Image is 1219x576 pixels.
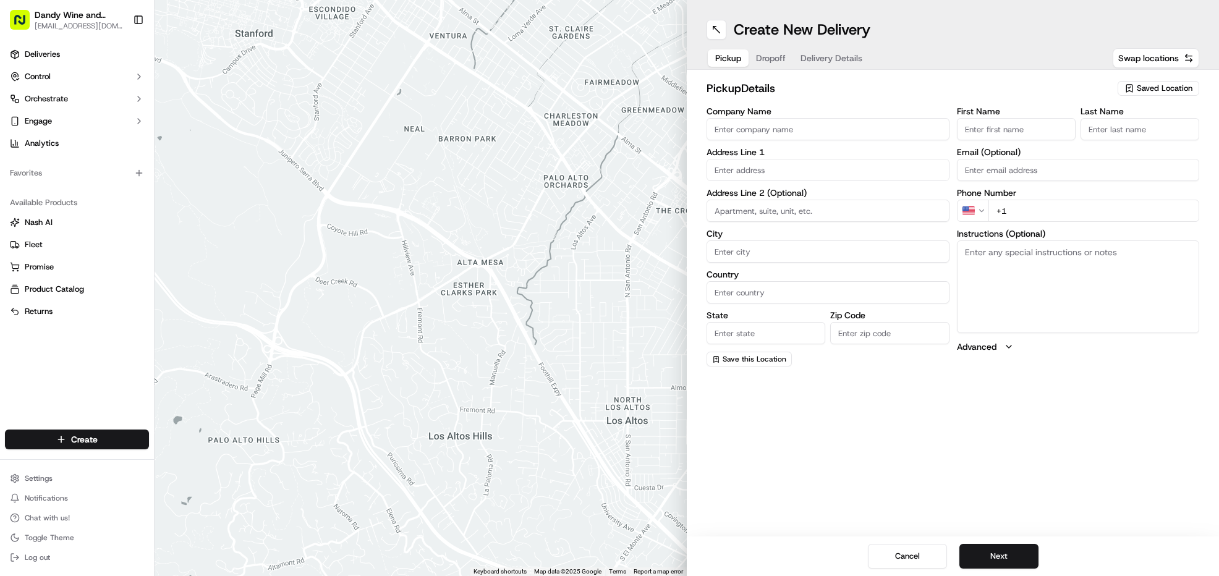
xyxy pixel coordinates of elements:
label: Advanced [957,341,996,353]
input: Enter phone number [988,200,1200,222]
label: State [707,311,825,320]
button: Dandy Wine and Spirits [35,9,123,21]
button: Cancel [868,544,947,569]
button: Product Catalog [5,279,149,299]
button: Dandy Wine and Spirits[EMAIL_ADDRESS][DOMAIN_NAME] [5,5,128,35]
span: Pickup [715,52,741,64]
a: 💻API Documentation [100,174,203,197]
button: Start new chat [210,122,225,137]
span: Product Catalog [25,284,84,295]
input: Enter state [707,322,825,344]
h1: Create New Delivery [734,20,870,40]
button: Engage [5,111,149,131]
input: Got a question? Start typing here... [32,80,223,93]
a: Product Catalog [10,284,144,295]
span: Orchestrate [25,93,68,104]
button: Settings [5,470,149,487]
span: Save this Location [723,354,786,364]
p: Welcome 👋 [12,49,225,69]
button: Create [5,430,149,449]
img: Google [158,560,198,576]
a: Promise [10,261,144,273]
img: 1736555255976-a54dd68f-1ca7-489b-9aae-adbdc363a1c4 [12,118,35,140]
a: Report a map error [634,568,683,575]
span: Log out [25,553,50,562]
button: Toggle Theme [5,529,149,546]
span: Knowledge Base [25,179,95,192]
input: Enter last name [1081,118,1199,140]
span: API Documentation [117,179,198,192]
a: Open this area in Google Maps (opens a new window) [158,560,198,576]
a: Nash AI [10,217,144,228]
button: Swap locations [1113,48,1199,68]
span: Map data ©2025 Google [534,568,601,575]
span: Chat with us! [25,513,70,523]
button: Keyboard shortcuts [474,567,527,576]
input: Enter country [707,281,949,303]
button: Control [5,67,149,87]
button: Chat with us! [5,509,149,527]
div: 💻 [104,180,114,190]
div: 📗 [12,180,22,190]
button: Returns [5,302,149,321]
label: Zip Code [830,311,949,320]
button: Nash AI [5,213,149,232]
label: Last Name [1081,107,1199,116]
label: Email (Optional) [957,148,1200,156]
span: Deliveries [25,49,60,60]
input: Apartment, suite, unit, etc. [707,200,949,222]
a: Deliveries [5,44,149,64]
label: First Name [957,107,1076,116]
button: Fleet [5,235,149,255]
div: Start new chat [42,118,203,130]
span: Settings [25,473,53,483]
a: Powered byPylon [87,209,150,219]
span: Saved Location [1137,83,1192,94]
span: Nash AI [25,217,53,228]
a: Terms (opens in new tab) [609,568,626,575]
div: Favorites [5,163,149,183]
input: Enter email address [957,159,1200,181]
img: Nash [12,12,37,37]
a: Analytics [5,133,149,153]
input: Enter first name [957,118,1076,140]
label: Instructions (Optional) [957,229,1200,238]
label: Phone Number [957,188,1200,197]
a: 📗Knowledge Base [7,174,100,197]
input: Enter city [707,240,949,263]
label: City [707,229,949,238]
label: Address Line 1 [707,148,949,156]
button: Promise [5,257,149,277]
a: Fleet [10,239,144,250]
input: Enter zip code [830,322,949,344]
button: [EMAIL_ADDRESS][DOMAIN_NAME] [35,21,123,31]
button: Log out [5,549,149,566]
button: Save this Location [707,352,792,366]
span: Engage [25,116,52,127]
label: Address Line 2 (Optional) [707,188,949,197]
input: Enter company name [707,118,949,140]
span: Analytics [25,138,59,149]
button: Advanced [957,341,1200,353]
div: We're available if you need us! [42,130,156,140]
button: Orchestrate [5,89,149,109]
div: Available Products [5,193,149,213]
span: Promise [25,261,54,273]
a: Returns [10,306,144,317]
span: Delivery Details [801,52,862,64]
span: Dropoff [756,52,786,64]
span: Swap locations [1118,52,1179,64]
span: Create [71,433,98,446]
button: Next [959,544,1038,569]
button: Saved Location [1118,80,1199,97]
label: Company Name [707,107,949,116]
button: Notifications [5,489,149,507]
span: Control [25,71,51,82]
input: Enter address [707,159,949,181]
label: Country [707,270,949,279]
span: Notifications [25,493,68,503]
h2: pickup Details [707,80,1110,97]
span: Toggle Theme [25,533,74,543]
